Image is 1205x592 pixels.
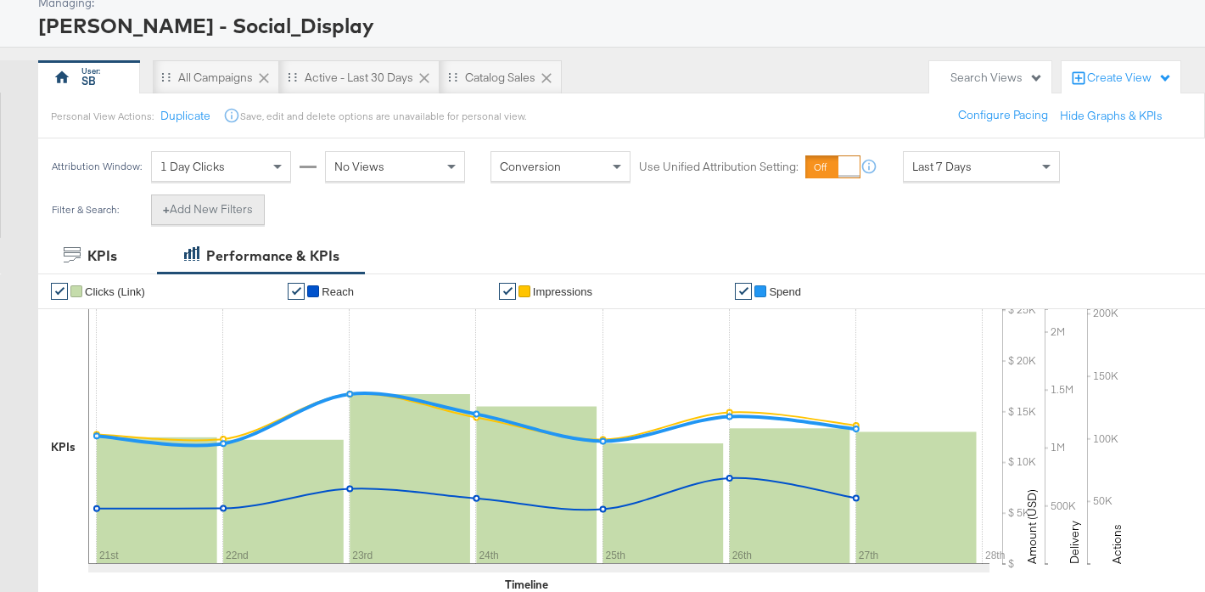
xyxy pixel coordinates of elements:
[38,11,1184,40] div: [PERSON_NAME] - Social_Display
[499,283,516,300] a: ✔
[51,439,76,455] div: KPIs
[946,100,1060,131] button: Configure Pacing
[334,159,384,174] span: No Views
[51,204,120,216] div: Filter & Search:
[322,285,354,298] span: Reach
[160,159,225,174] span: 1 Day Clicks
[912,159,972,174] span: Last 7 Days
[1067,521,1082,564] text: Delivery
[161,72,171,82] div: Drag to reorder tab
[206,246,339,266] div: Performance & KPIs
[163,201,170,217] strong: +
[1024,489,1040,564] text: Amount (USD)
[500,159,561,174] span: Conversion
[769,285,801,298] span: Spend
[51,161,143,172] div: Attribution Window:
[87,246,117,266] div: KPIs
[305,70,413,86] div: Active - Last 30 Days
[51,110,154,123] div: Personal View Actions:
[51,283,68,300] a: ✔
[950,70,1043,86] div: Search Views
[735,283,752,300] a: ✔
[1087,70,1172,87] div: Create View
[639,159,799,175] label: Use Unified Attribution Setting:
[240,110,526,123] div: Save, edit and delete options are unavailable for personal view.
[81,73,96,89] div: SB
[1060,108,1163,124] button: Hide Graphs & KPIs
[465,70,535,86] div: Catalog Sales
[1109,524,1124,564] text: Actions
[160,108,210,124] button: Duplicate
[178,70,253,86] div: All Campaigns
[288,283,305,300] a: ✔
[448,72,457,82] div: Drag to reorder tab
[533,285,592,298] span: Impressions
[151,195,265,225] button: +Add New Filters
[85,285,145,298] span: Clicks (Link)
[288,72,297,82] div: Drag to reorder tab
